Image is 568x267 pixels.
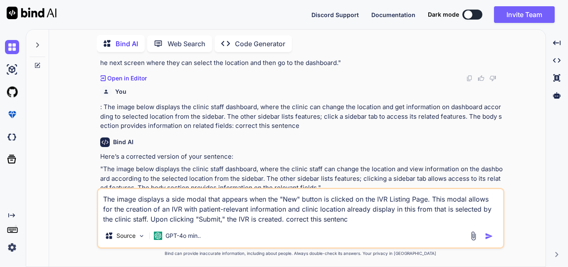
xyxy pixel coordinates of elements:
textarea: The image displays a side modal that appears when the "New" button is clicked on the IVR Listing ... [98,189,503,224]
img: dislike [489,75,496,82]
p: Open in Editor [107,74,147,82]
img: Pick Models [138,232,145,240]
img: icon [485,232,493,240]
img: premium [5,107,19,122]
p: GPT-4o min.. [165,232,201,240]
p: Here’s a corrected version of your sentence: [100,152,503,162]
p: Web Search [168,39,205,49]
img: settings [5,240,19,255]
img: Bind AI [7,7,57,19]
img: GPT-4o mini [154,232,162,240]
span: Discord Support [311,11,359,18]
h6: Bind AI [113,138,133,146]
button: Discord Support [311,10,359,19]
h6: You [115,87,126,96]
img: darkCloudIdeIcon [5,130,19,144]
p: Bind AI [116,39,138,49]
p: Bind can provide inaccurate information, including about people. Always double-check its answers.... [97,250,504,257]
p: Source [116,232,136,240]
img: attachment [469,231,478,241]
img: ai-studio [5,62,19,77]
p: : The image below displays the clinic staff dashboard, where the clinic can change the location a... [100,102,503,131]
button: Invite Team [494,6,555,23]
button: Documentation [371,10,415,19]
span: Documentation [371,11,415,18]
img: copy [466,75,473,82]
p: Code Generator [235,39,285,49]
p: "The image below displays the clinic staff dashboard, where the clinic staff can change the locat... [100,165,503,193]
img: githubLight [5,85,19,99]
img: chat [5,40,19,54]
span: Dark mode [428,10,459,19]
img: like [478,75,484,82]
